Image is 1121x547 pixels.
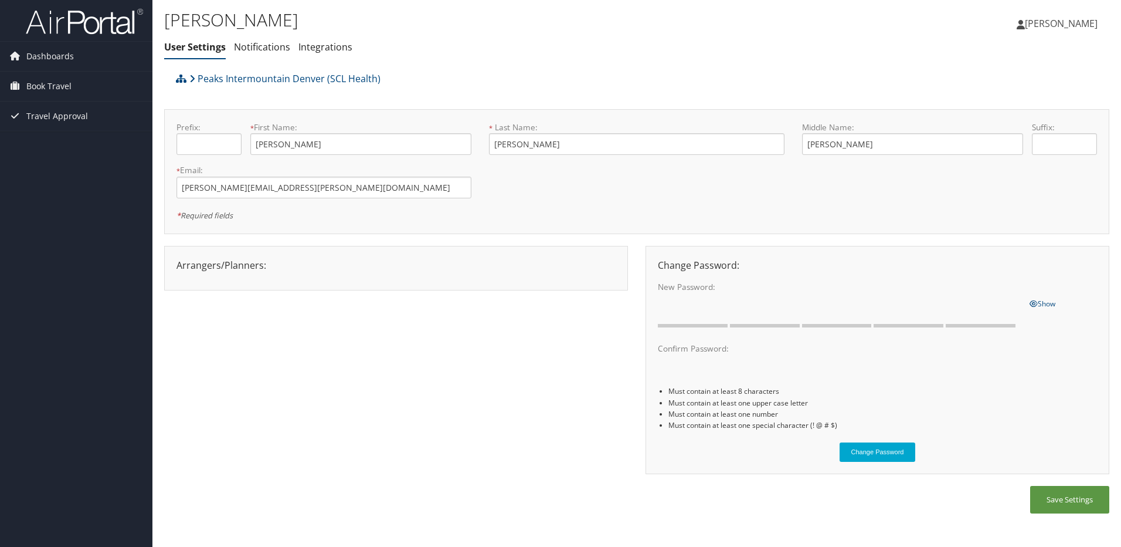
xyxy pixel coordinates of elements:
li: Must contain at least 8 characters [668,386,1097,397]
span: [PERSON_NAME] [1025,17,1098,30]
img: airportal-logo.png [26,8,143,35]
div: Change Password: [649,258,1106,272]
em: Required fields [176,210,233,221]
label: Email: [176,164,471,176]
span: Travel Approval [26,102,88,131]
a: User Settings [164,40,226,53]
label: New Password: [658,281,1021,293]
label: First Name: [250,121,471,133]
li: Must contain at least one upper case letter [668,397,1097,408]
label: Confirm Password: [658,343,1021,354]
h1: [PERSON_NAME] [164,8,794,32]
label: Prefix: [176,121,242,133]
span: Dashboards [26,42,74,71]
a: Integrations [298,40,352,53]
label: Middle Name: [802,121,1023,133]
div: Arrangers/Planners: [168,258,624,272]
button: Change Password [840,443,916,462]
label: Suffix: [1032,121,1097,133]
a: Notifications [234,40,290,53]
li: Must contain at least one special character (! @ # $) [668,420,1097,431]
a: Peaks Intermountain Denver (SCL Health) [189,67,381,90]
li: Must contain at least one number [668,408,1097,420]
span: Show [1030,299,1055,309]
a: [PERSON_NAME] [1017,6,1109,41]
span: Book Travel [26,72,72,101]
a: Show [1030,296,1055,309]
label: Last Name: [489,121,784,133]
button: Save Settings [1030,486,1109,514]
